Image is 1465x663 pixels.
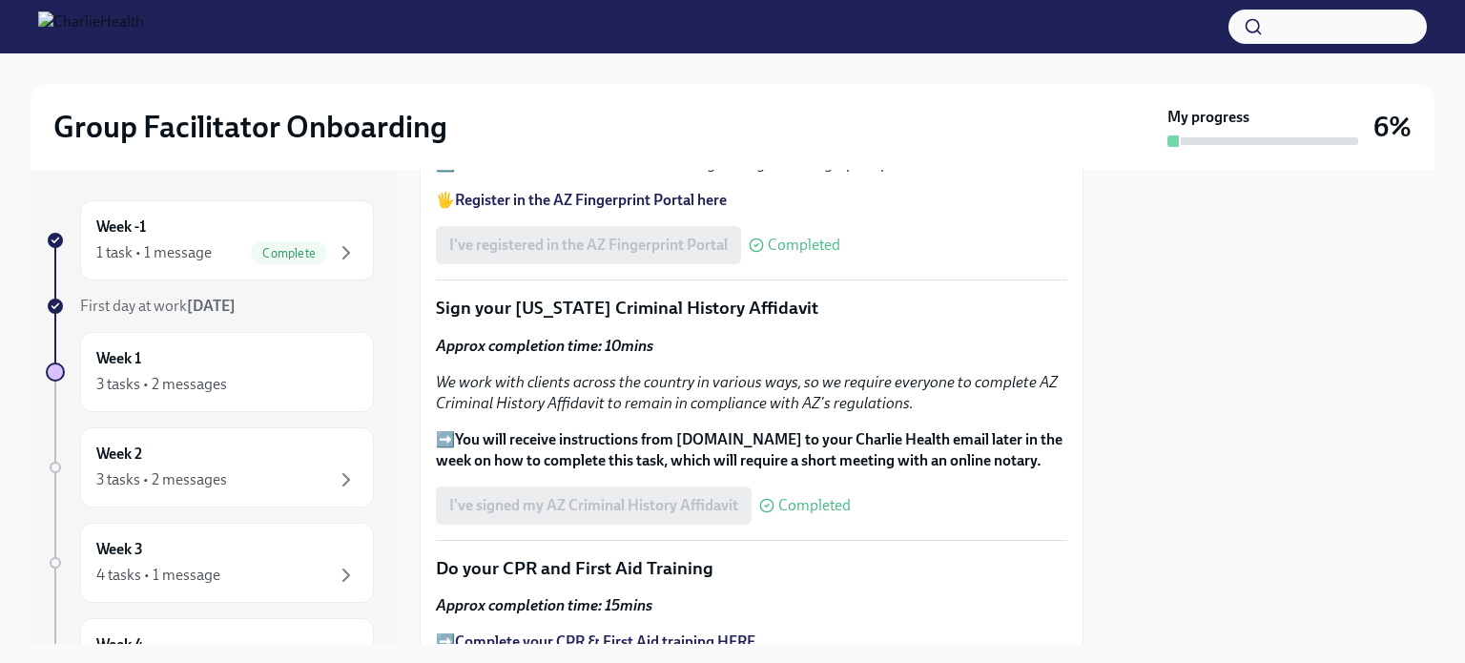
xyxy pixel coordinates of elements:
[96,634,143,655] h6: Week 4
[96,539,143,560] h6: Week 3
[46,427,374,508] a: Week 23 tasks • 2 messages
[96,565,220,586] div: 4 tasks • 1 message
[436,596,652,614] strong: Approx completion time: 15mins
[38,11,144,42] img: CharlieHealth
[96,242,212,263] div: 1 task • 1 message
[96,348,141,369] h6: Week 1
[545,155,671,173] a: THESE instructions
[768,238,840,253] span: Completed
[778,498,851,513] span: Completed
[436,632,1067,653] p: ➡️
[436,190,1067,211] p: 🖐️
[46,523,374,603] a: Week 34 tasks • 1 message
[96,444,142,465] h6: Week 2
[455,632,755,651] a: Complete your CPR & First Aid training HERE
[1167,107,1249,128] strong: My progress
[46,200,374,280] a: Week -11 task • 1 messageComplete
[46,296,374,317] a: First day at work[DATE]
[436,373,1058,412] em: We work with clients across the country in various ways, so we require everyone to complete AZ Cr...
[53,108,447,146] h2: Group Facilitator Onboarding
[96,217,146,238] h6: Week -1
[436,556,1067,581] p: Do your CPR and First Aid Training
[436,430,1063,469] strong: You will receive instructions from [DOMAIN_NAME] to your Charlie Health email later in the week o...
[1373,110,1412,144] h3: 6%
[455,191,727,209] a: Register in the AZ Fingerprint Portal here
[436,296,1067,321] p: Sign your [US_STATE] Criminal History Affidavit
[436,429,1067,471] p: ➡️
[46,332,374,412] a: Week 13 tasks • 2 messages
[96,374,227,395] div: 3 tasks • 2 messages
[187,297,236,315] strong: [DATE]
[436,337,653,355] strong: Approx completion time: 10mins
[251,246,327,260] span: Complete
[96,469,227,490] div: 3 tasks • 2 messages
[80,297,236,315] span: First day at work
